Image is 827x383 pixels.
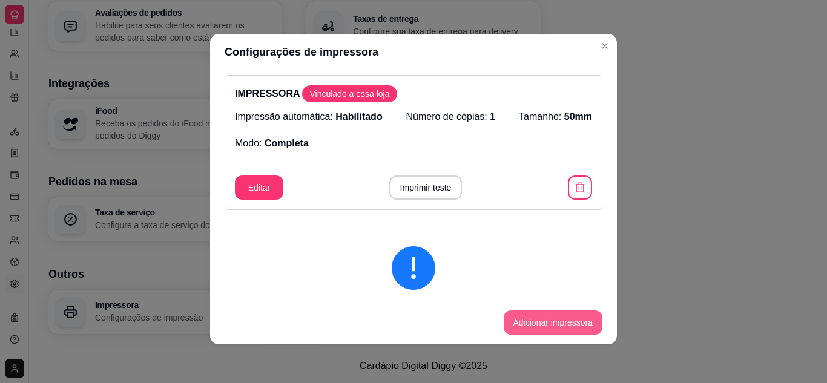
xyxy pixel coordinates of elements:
p: Modo: [235,136,309,151]
span: 1 [490,111,495,122]
button: Imprimir teste [389,175,463,200]
span: Vinculado a essa loja [305,88,394,100]
p: Impressão automática: [235,110,383,124]
span: 50mm [564,111,592,122]
p: Número de cópias: [406,110,496,124]
header: Configurações de impressora [210,34,617,70]
span: exclamation-circle [392,246,435,290]
button: Adicionar impressora [504,310,603,335]
span: Habilitado [335,111,382,122]
p: Tamanho: [519,110,592,124]
span: Completa [265,138,309,148]
button: Editar [235,175,283,200]
button: Close [595,36,614,56]
p: IMPRESSORA [235,85,592,102]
